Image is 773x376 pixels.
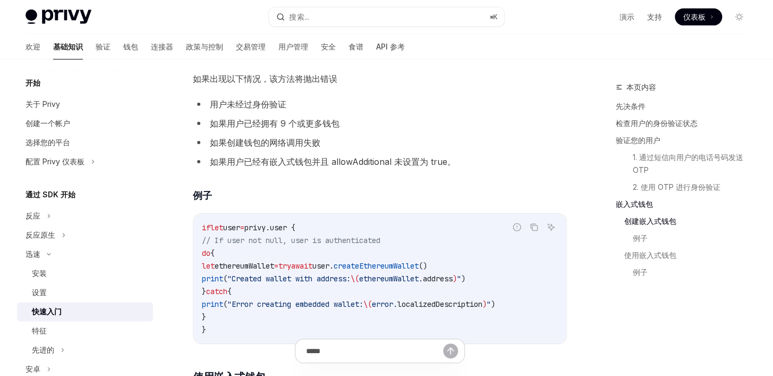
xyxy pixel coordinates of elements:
[202,223,210,232] span: if
[202,248,210,258] span: do
[26,249,40,258] font: 迅速
[32,345,54,354] font: 先进的
[730,9,747,26] button: 切换暗模式
[493,13,498,21] font: K
[17,283,153,302] a: 设置
[363,299,372,309] span: \(
[26,99,60,108] font: 关于 Privy
[26,78,40,87] font: 开始
[321,42,336,51] font: 安全
[334,261,419,271] span: createEthereumWallet
[202,287,206,296] span: }
[210,223,223,232] span: let
[227,299,363,309] span: "Error creating embedded wallet:
[96,42,111,51] font: 验证
[223,274,227,283] span: (
[202,325,206,335] span: }
[53,34,83,60] a: 基础知识
[202,312,206,322] span: }
[17,114,153,133] a: 创建一个帐户
[633,230,756,247] a: 例子
[193,73,337,84] font: 如果出现以下情况，该方法将抛出错误
[633,233,648,243] font: 例子
[372,299,397,309] span: error.
[210,99,286,110] font: 用户未经过身份验证
[32,307,62,316] font: 快速入门
[397,299,482,309] span: localizedDescription
[376,34,405,60] a: API 参考
[26,34,40,60] a: 欢迎
[17,133,153,152] a: 选择您的平台
[683,12,706,21] font: 仪表板
[457,274,461,283] span: "
[487,299,491,309] span: "
[202,274,223,283] span: print
[26,119,70,128] font: 创建一个帐户
[616,98,756,115] a: 先决条件
[32,269,47,278] font: 安装
[510,220,524,234] button: 报告错误代码
[616,196,756,213] a: 嵌入式钱包
[17,264,153,283] a: 安装
[210,248,215,258] span: {
[624,216,676,225] font: 创建嵌入式钱包
[633,153,745,174] font: 1. 通过短信向用户的电话号码发送 OTP
[453,274,457,283] span: )
[619,12,634,22] a: 演示
[312,261,334,271] span: user.
[53,42,83,51] font: 基础知识
[215,261,274,271] span: ethereumWallet
[633,149,756,179] a: 1. 通过短信向用户的电话号码发送 OTP
[624,250,676,260] font: 使用嵌入式钱包
[17,302,153,321] a: 快速入门
[278,42,308,51] font: 用户管理
[206,287,227,296] span: catch
[17,95,153,114] a: 关于 Privy
[26,230,55,239] font: 反应原生
[544,220,558,234] button: 询问人工智能
[351,274,359,283] span: \(
[26,42,40,51] font: 欢迎
[186,42,223,51] font: 政策与控制
[32,326,47,335] font: 特征
[616,199,653,208] font: 嵌入式钱包
[482,299,487,309] span: )
[223,223,240,232] span: user
[616,115,756,132] a: 检查用户的身份验证状态
[647,12,662,22] a: 支持
[227,287,232,296] span: {
[210,118,339,129] font: 如果用户已经拥有 9 个或更多钱包
[624,213,756,230] a: 创建嵌入式钱包
[616,136,660,145] font: 验证您的用户
[349,42,363,51] font: 食谱
[26,364,40,373] font: 安卓
[236,34,266,60] a: 交易管理
[32,288,47,297] font: 设置
[278,34,308,60] a: 用户管理
[616,119,698,128] font: 检查用户的身份验证状态
[269,7,504,27] button: 搜索...⌘K
[26,211,40,220] font: 反应
[527,220,541,234] button: 复制代码块中的内容
[443,344,458,358] button: 发送消息
[619,12,634,21] font: 演示
[244,223,295,232] span: privy.user {
[26,138,70,147] font: 选择您的平台
[423,274,453,283] span: address
[210,156,456,167] font: 如果用户已经有嵌入式钱包并且 allowAdditional 未设置为 true。
[419,261,427,271] span: ()
[274,261,278,271] span: =
[633,179,756,196] a: 2. 使用 OTP 进行身份验证
[624,247,756,264] a: 使用嵌入式钱包
[26,157,84,166] font: 配置 Privy 仪表板
[96,34,111,60] a: 验证
[321,34,336,60] a: 安全
[633,268,648,277] font: 例子
[240,223,244,232] span: =
[202,236,380,245] span: // If user not null, user is authenticated
[210,137,320,148] font: 如果创建钱包的网络调用失败
[490,13,493,21] font: ⌘
[461,274,465,283] span: )
[626,82,656,91] font: 本页内容
[123,34,138,60] a: 钱包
